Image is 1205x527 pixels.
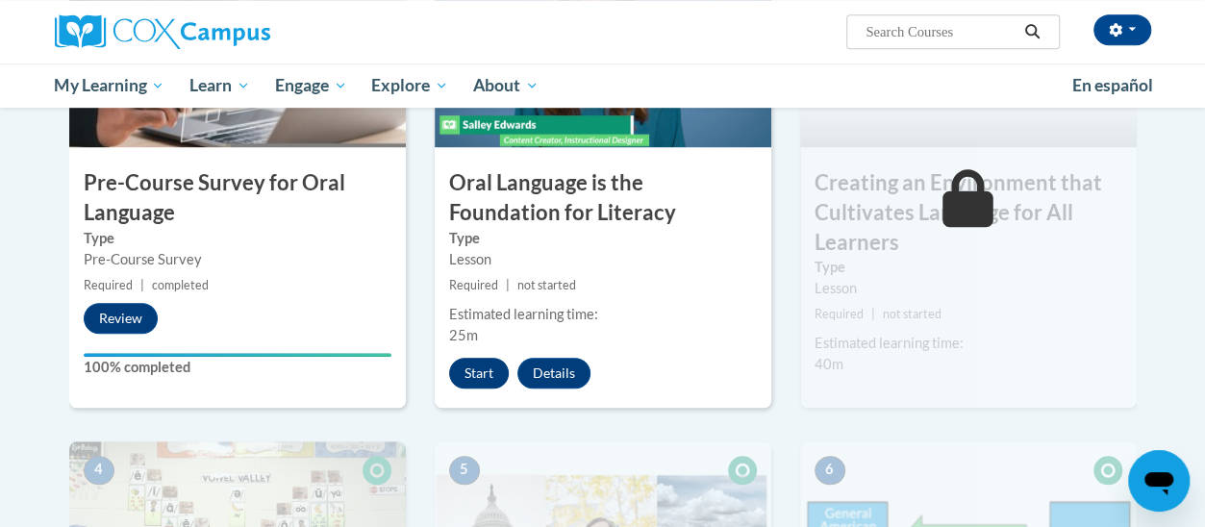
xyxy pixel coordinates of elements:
a: Explore [359,63,461,108]
span: | [140,278,144,292]
a: Cox Campus [55,14,401,49]
span: | [506,278,510,292]
button: Details [517,358,590,389]
span: 6 [815,456,845,485]
a: My Learning [42,63,178,108]
div: Your progress [84,353,391,357]
span: 5 [449,456,480,485]
div: Estimated learning time: [449,304,757,325]
div: Lesson [449,249,757,270]
label: Type [84,228,391,249]
img: Cox Campus [55,14,270,49]
a: Engage [263,63,360,108]
input: Search Courses [864,20,1017,43]
span: Required [449,278,498,292]
div: Pre-Course Survey [84,249,391,270]
label: Type [815,257,1122,278]
span: Explore [371,74,448,97]
a: En español [1060,65,1166,106]
span: not started [883,307,941,321]
button: Start [449,358,509,389]
a: About [461,63,551,108]
span: Learn [189,74,250,97]
iframe: Button to launch messaging window [1128,450,1190,512]
button: Search [1017,20,1046,43]
span: 40m [815,356,843,372]
span: 25m [449,327,478,343]
label: Type [449,228,757,249]
span: My Learning [54,74,164,97]
div: Main menu [40,63,1166,108]
span: 4 [84,456,114,485]
h3: Pre-Course Survey for Oral Language [69,168,406,228]
h3: Creating an Environment that Cultivates Language for All Learners [800,168,1137,257]
button: Review [84,303,158,334]
a: Learn [177,63,263,108]
span: About [473,74,539,97]
span: Required [815,307,864,321]
div: Lesson [815,278,1122,299]
span: | [871,307,875,321]
span: En español [1072,75,1153,95]
span: completed [152,278,209,292]
span: Engage [275,74,347,97]
span: not started [517,278,576,292]
button: Account Settings [1093,14,1151,45]
label: 100% completed [84,357,391,378]
span: Required [84,278,133,292]
div: Estimated learning time: [815,333,1122,354]
h3: Oral Language is the Foundation for Literacy [435,168,771,228]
